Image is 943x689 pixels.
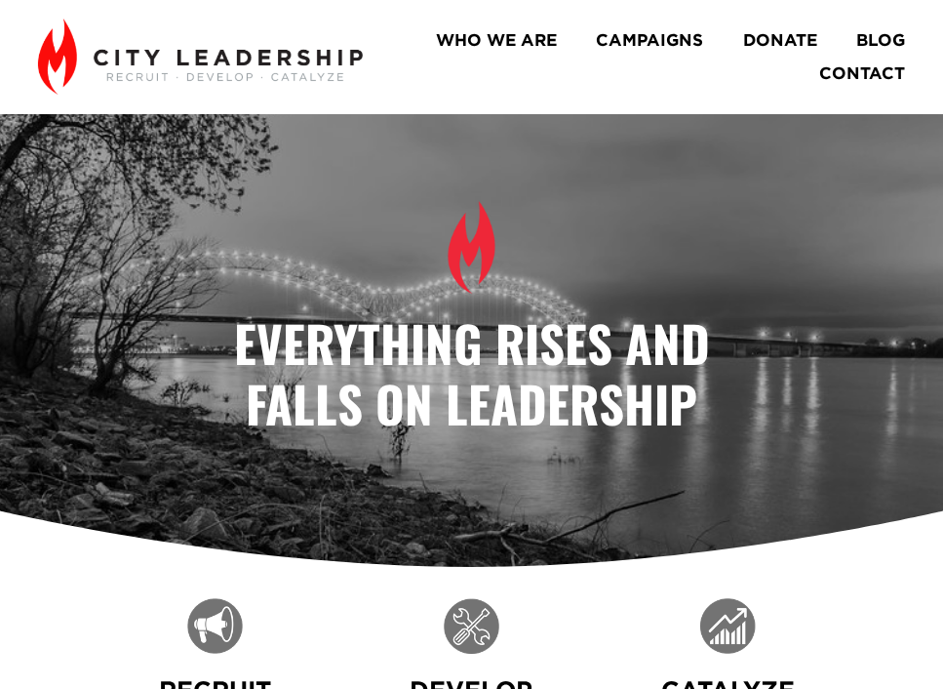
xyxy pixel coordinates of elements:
[234,305,723,441] strong: Everything Rises and Falls on Leadership
[596,23,703,57] a: CAMPAIGNS
[436,23,557,57] a: WHO WE ARE
[38,19,363,95] img: City Leadership - Recruit. Develop. Catalyze.
[819,57,905,90] a: CONTACT
[743,23,817,57] a: DONATE
[856,23,905,57] a: BLOG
